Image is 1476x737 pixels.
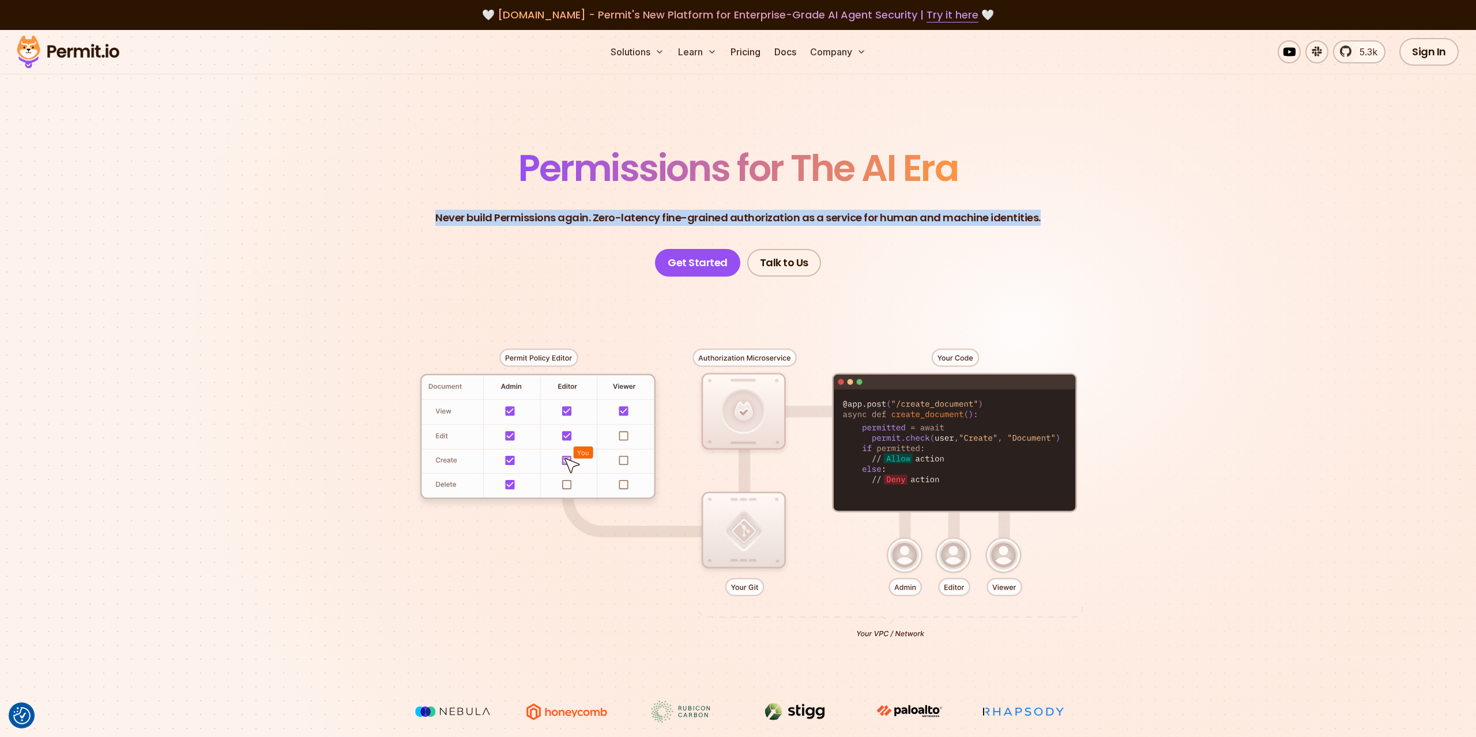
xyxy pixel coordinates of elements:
img: Revisit consent button [13,707,31,724]
img: Nebula [409,701,496,723]
p: Never build Permissions again. Zero-latency fine-grained authorization as a service for human and... [435,210,1041,226]
img: Rhapsody Health [980,701,1067,723]
img: paloalto [866,701,952,721]
a: Docs [770,40,801,63]
button: Learn [673,40,721,63]
button: Company [805,40,871,63]
a: Get Started [655,249,740,277]
img: Rubicon [638,701,724,723]
span: [DOMAIN_NAME] - Permit's New Platform for Enterprise-Grade AI Agent Security | [498,7,978,22]
a: Pricing [726,40,765,63]
span: Permissions for The AI Era [518,142,958,194]
img: Stigg [752,701,838,723]
span: 5.3k [1353,45,1377,59]
a: Try it here [927,7,978,22]
img: Honeycomb [524,701,610,723]
div: 🤍 🤍 [28,7,1448,23]
a: Sign In [1399,38,1459,66]
a: Talk to Us [747,249,821,277]
button: Solutions [606,40,669,63]
button: Consent Preferences [13,707,31,724]
a: 5.3k [1333,40,1385,63]
img: Permit logo [12,32,125,71]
